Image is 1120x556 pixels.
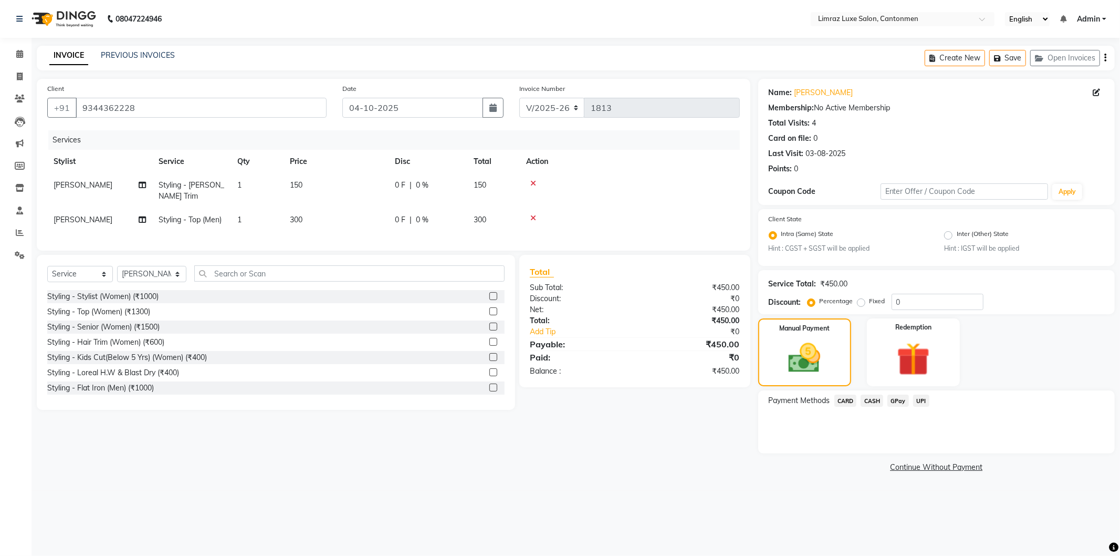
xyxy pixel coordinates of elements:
input: Search by Name/Mobile/Email/Code [76,98,327,118]
th: Stylist [47,150,152,173]
a: INVOICE [49,46,88,65]
span: Styling - [PERSON_NAME] Trim [159,180,224,201]
button: Open Invoices [1030,50,1100,66]
th: Action [520,150,740,173]
div: Service Total: [769,279,817,290]
div: Points: [769,163,792,174]
label: Date [342,84,357,94]
small: Hint : CGST + SGST will be applied [769,244,929,253]
label: Intra (Same) State [781,229,834,242]
span: 150 [474,180,486,190]
div: ₹450.00 [635,282,748,293]
div: ₹450.00 [635,338,748,351]
div: ₹0 [654,326,748,337]
th: Price [284,150,389,173]
div: 0 [814,133,818,144]
img: _gift.svg [886,338,940,380]
a: [PERSON_NAME] [794,87,853,98]
label: Inter (Other) State [957,229,1009,242]
div: ₹450.00 [635,315,748,326]
div: Styling - Loreal H.W & Blast Dry (₹400) [47,367,179,378]
div: Paid: [522,351,635,364]
div: 03-08-2025 [806,148,846,159]
b: 08047224946 [116,4,162,34]
label: Manual Payment [779,324,830,333]
span: 0 % [416,180,428,191]
label: Redemption [895,323,931,332]
label: Client State [769,214,802,224]
div: Coupon Code [769,186,881,197]
div: ₹450.00 [635,366,748,377]
div: Last Visit: [769,148,804,159]
span: CARD [834,395,857,407]
div: Styling - Flat Iron (Men) (₹1000) [47,383,154,394]
span: Styling - Top (Men) [159,215,222,224]
label: Invoice Number [519,84,565,94]
div: Styling - Hair Trim (Women) (₹600) [47,337,164,348]
input: Search or Scan [194,265,505,282]
a: PREVIOUS INVOICES [101,50,175,60]
span: 300 [474,215,486,224]
div: ₹450.00 [635,304,748,315]
div: 4 [812,118,817,129]
div: No Active Membership [769,102,1104,114]
span: UPI [913,395,929,407]
button: Apply [1052,184,1082,200]
th: Total [467,150,520,173]
div: Services [48,130,748,150]
img: _cash.svg [778,339,831,377]
a: Continue Without Payment [760,462,1113,473]
input: Enter Offer / Coupon Code [881,183,1049,200]
button: Save [989,50,1026,66]
span: Total [530,266,554,277]
div: Total: [522,315,635,326]
img: logo [27,4,99,34]
span: GPay [887,395,909,407]
span: 300 [290,215,302,224]
span: 1 [237,180,242,190]
span: [PERSON_NAME] [54,215,112,224]
div: Styling - Stylist (Women) (₹1000) [47,291,159,302]
span: | [410,180,412,191]
th: Qty [231,150,284,173]
button: +91 [47,98,77,118]
th: Disc [389,150,467,173]
a: Add Tip [522,326,654,337]
div: 0 [794,163,799,174]
div: Discount: [522,293,635,304]
div: ₹0 [635,351,748,364]
span: 1 [237,215,242,224]
button: Create New [925,50,985,66]
span: CASH [861,395,883,407]
span: Admin [1077,14,1100,25]
label: Client [47,84,64,94]
small: Hint : IGST will be applied [944,244,1104,253]
div: Payable: [522,338,635,351]
div: Balance : [522,366,635,377]
div: Styling - Senior (Women) (₹1500) [47,322,160,333]
span: [PERSON_NAME] [54,180,112,190]
span: | [410,214,412,225]
span: Payment Methods [769,395,830,406]
div: Sub Total: [522,282,635,293]
th: Service [152,150,231,173]
label: Percentage [820,296,853,306]
span: 0 % [416,214,428,225]
label: Fixed [870,296,885,306]
div: Total Visits: [769,118,810,129]
div: Membership: [769,102,814,114]
div: Styling - Kids Cut(Below 5 Yrs) (Women) (₹400) [47,352,207,363]
div: Card on file: [769,133,812,144]
div: Styling - Top (Women) (₹1300) [47,306,150,317]
div: Name: [769,87,792,98]
span: 0 F [395,214,405,225]
span: 150 [290,180,302,190]
span: 0 F [395,180,405,191]
div: ₹450.00 [821,279,848,290]
div: ₹0 [635,293,748,304]
div: Net: [522,304,635,315]
div: Discount: [769,297,801,308]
